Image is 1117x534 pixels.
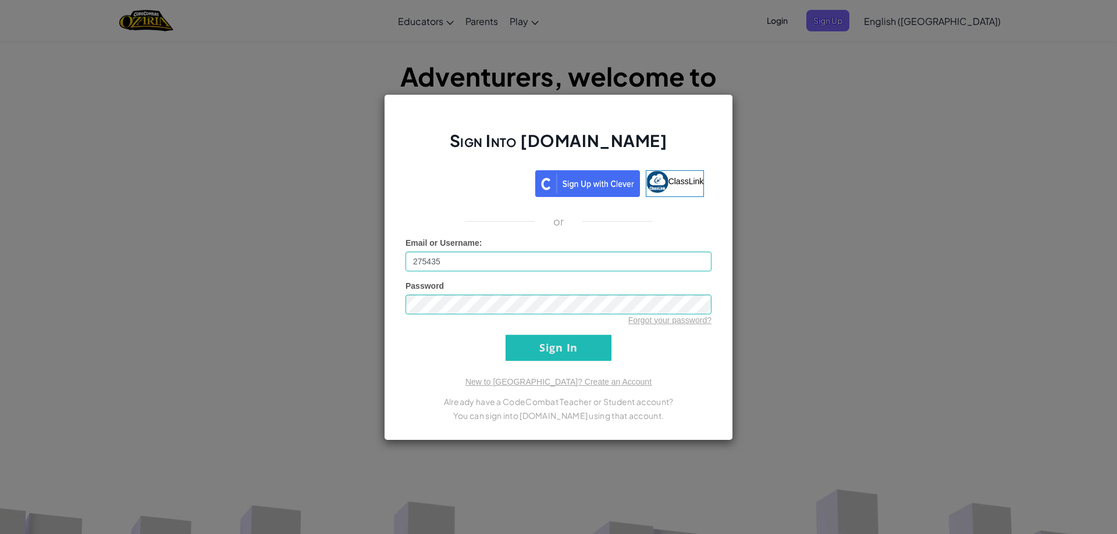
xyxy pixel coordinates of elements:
span: Password [405,281,444,291]
p: You can sign into [DOMAIN_NAME] using that account. [405,408,712,422]
label: : [405,237,482,249]
a: Forgot your password? [628,316,712,325]
img: classlink-logo-small.png [646,171,668,193]
a: New to [GEOGRAPHIC_DATA]? Create an Account [465,377,652,386]
img: clever_sso_button@2x.png [535,170,640,197]
h2: Sign Into [DOMAIN_NAME] [405,130,712,163]
span: Email or Username [405,238,479,248]
span: ClassLink [668,176,704,185]
iframe: Sign in with Google Button [407,169,535,195]
p: Already have a CodeCombat Teacher or Student account? [405,395,712,408]
p: or [553,214,564,228]
input: Sign In [506,335,611,361]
